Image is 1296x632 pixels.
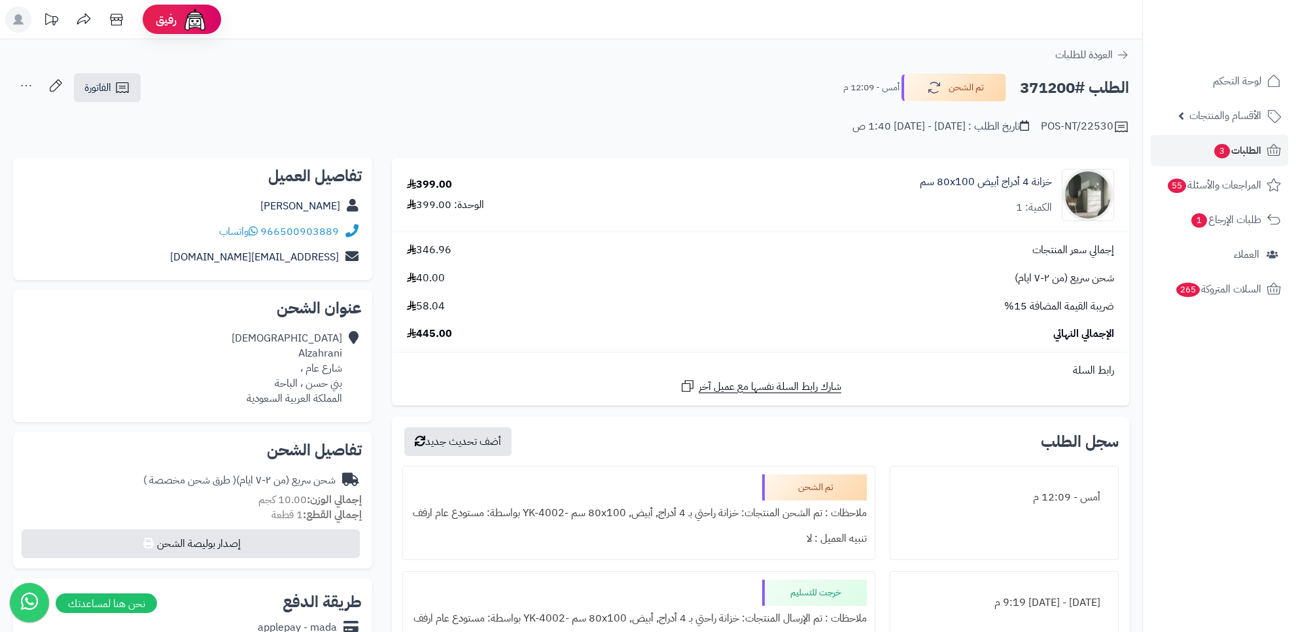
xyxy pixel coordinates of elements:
a: تحديثات المنصة [35,7,67,36]
div: الوحدة: 399.00 [407,198,484,213]
div: الكمية: 1 [1016,200,1052,215]
a: لوحة التحكم [1151,65,1288,97]
a: المراجعات والأسئلة55 [1151,169,1288,201]
span: 55 [1167,178,1187,194]
div: أمس - 12:09 م [898,485,1111,510]
a: السلات المتروكة265 [1151,273,1288,305]
span: شارك رابط السلة نفسها مع عميل آخر [699,379,841,395]
span: رفيق [156,12,177,27]
strong: إجمالي الوزن: [307,492,362,508]
span: 265 [1176,282,1201,298]
div: رابط السلة [397,363,1124,378]
small: أمس - 12:09 م [843,81,900,94]
span: الطلبات [1213,141,1261,160]
h3: سجل الطلب [1041,434,1119,449]
div: تاريخ الطلب : [DATE] - [DATE] 1:40 ص [852,119,1029,134]
div: تم الشحن [762,474,867,500]
span: 1 [1191,213,1208,228]
div: [DEMOGRAPHIC_DATA] Alzahrani شارع عام ، بني حسن ، الباحة المملكة العربية السعودية [232,331,342,406]
div: POS-NT/22530 [1041,119,1129,135]
a: [PERSON_NAME] [260,198,340,214]
h2: عنوان الشحن [24,300,362,316]
span: العودة للطلبات [1055,47,1113,63]
span: طلبات الإرجاع [1190,211,1261,229]
a: خزانة 4 أدراج أبيض ‎80x100 سم‏ [920,175,1052,190]
span: ( طرق شحن مخصصة ) [143,472,236,488]
span: شحن سريع (من ٢-٧ ايام) [1015,271,1114,286]
span: المراجعات والأسئلة [1166,176,1261,194]
div: خرجت للتسليم [762,580,867,606]
span: 445.00 [407,326,452,342]
div: ملاحظات : تم الإرسال المنتجات: خزانة راحتي بـ 4 أدراج, أبيض, ‎80x100 سم‏ -YK-4002 بواسطة: مستودع ... [411,606,867,631]
span: 346.96 [407,243,451,258]
div: شحن سريع (من ٢-٧ ايام) [143,473,336,488]
h2: تفاصيل الشحن [24,442,362,458]
div: ملاحظات : تم الشحن المنتجات: خزانة راحتي بـ 4 أدراج, أبيض, ‎80x100 سم‏ -YK-4002 بواسطة: مستودع عا... [411,500,867,526]
a: الفاتورة [74,73,141,102]
button: أضف تحديث جديد [404,427,512,456]
small: 10.00 كجم [258,492,362,508]
small: 1 قطعة [271,507,362,523]
a: الطلبات3 [1151,135,1288,166]
span: إجمالي سعر المنتجات [1032,243,1114,258]
img: ai-face.png [182,7,208,33]
span: العملاء [1234,245,1259,264]
a: 966500903889 [260,224,339,239]
div: تنبيه العميل : لا [411,526,867,552]
button: تم الشحن [902,74,1006,101]
span: لوحة التحكم [1213,72,1261,90]
span: الأقسام والمنتجات [1189,107,1261,125]
a: شارك رابط السلة نفسها مع عميل آخر [680,378,841,395]
span: الإجمالي النهائي [1053,326,1114,342]
strong: إجمالي القطع: [303,507,362,523]
a: العودة للطلبات [1055,47,1129,63]
h2: طريقة الدفع [283,594,362,610]
span: السلات المتروكة [1175,280,1261,298]
a: واتساب [219,224,258,239]
div: [DATE] - [DATE] 9:19 م [898,590,1111,616]
a: طلبات الإرجاع1 [1151,204,1288,236]
span: 3 [1214,143,1231,159]
span: 40.00 [407,271,445,286]
span: ضريبة القيمة المضافة 15% [1004,299,1114,314]
button: إصدار بوليصة الشحن [22,529,360,558]
img: logo-2.png [1207,20,1284,47]
span: الفاتورة [84,80,111,96]
h2: الطلب #371200 [1020,75,1129,101]
a: العملاء [1151,239,1288,270]
h2: تفاصيل العميل [24,168,362,184]
a: [EMAIL_ADDRESS][DOMAIN_NAME] [170,249,339,265]
span: 58.04 [407,299,445,314]
div: 399.00 [407,177,452,192]
img: 1747726046-1707226648187-1702539813673-122025464545-1000x1000-90x90.jpg [1062,169,1113,221]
